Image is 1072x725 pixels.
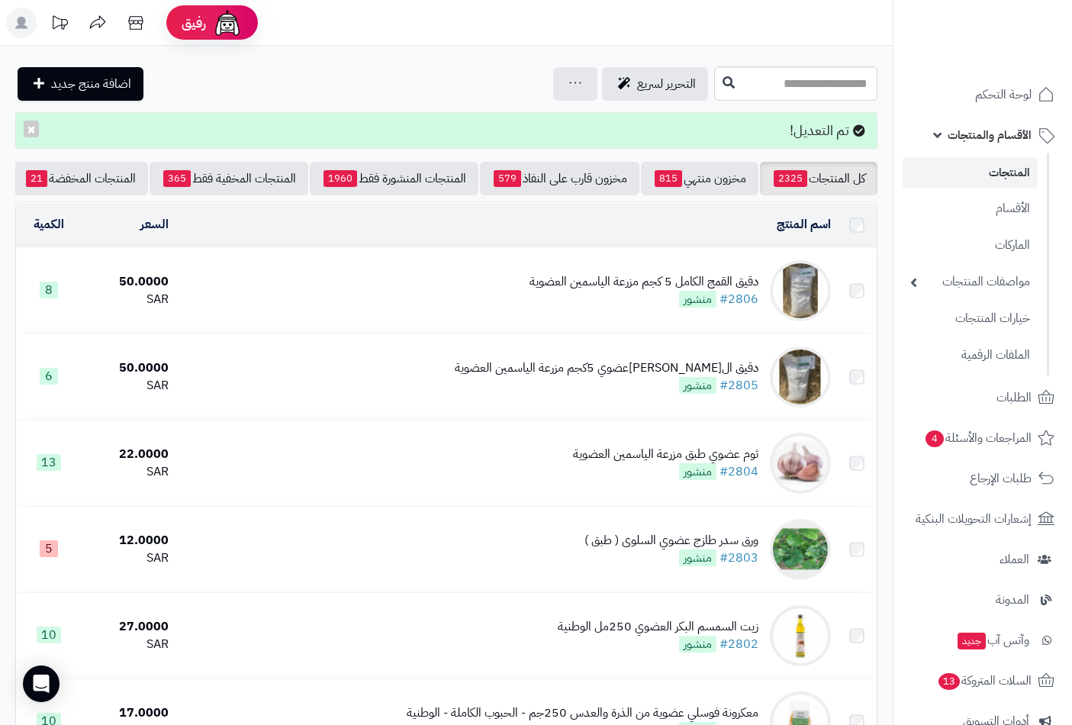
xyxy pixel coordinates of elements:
[87,618,169,636] div: 27.0000
[719,549,758,567] a: #2803
[975,84,1032,105] span: لوحة التحكم
[938,673,960,690] span: 13
[182,14,206,32] span: رفيق
[37,454,61,471] span: 13
[903,302,1038,335] a: خيارات المنتجات
[641,162,758,195] a: مخزون منتهي815
[679,377,716,394] span: منشور
[770,519,831,580] img: ورق سدر طازج عضوي السلوى ( طبق )
[996,589,1029,611] span: المدونة
[958,633,986,649] span: جديد
[903,379,1063,416] a: الطلبات
[37,627,61,643] span: 10
[903,157,1038,188] a: المنتجات
[1000,549,1029,570] span: العملاء
[26,170,47,187] span: 21
[719,376,758,395] a: #2805
[455,359,758,377] div: دقيق ال[PERSON_NAME]عضوي 5كجم مزرعة الياسمين العضوية
[87,273,169,291] div: 50.0000
[903,662,1063,699] a: السلات المتروكة13
[23,665,60,702] div: Open Intercom Messenger
[310,162,478,195] a: المنتجات المنشورة فقط1960
[770,433,831,494] img: ثوم عضوي طبق مزرعة الياسمين العضوية
[15,112,877,149] div: تم التعديل!
[40,368,58,385] span: 6
[679,291,716,308] span: منشور
[530,273,758,291] div: دقيق القمج الكامل 5 كجم مزرعة الياسمين العضوية
[924,427,1032,449] span: المراجعات والأسئلة
[948,124,1032,146] span: الأقسام والمنتجات
[480,162,639,195] a: مخزون قارب على النفاذ579
[212,8,243,38] img: ai-face.png
[903,266,1038,298] a: مواصفات المنتجات
[637,75,696,93] span: التحرير لسريع
[494,170,521,187] span: 579
[956,630,1029,651] span: وآتس آب
[51,75,131,93] span: اضافة منتج جديد
[760,162,877,195] a: كل المنتجات2325
[679,636,716,652] span: منشور
[655,170,682,187] span: 815
[87,446,169,463] div: 22.0000
[679,463,716,480] span: منشور
[24,121,39,137] button: ×
[584,532,758,549] div: ورق سدر طازج عضوي السلوى ( طبق )
[87,291,169,308] div: SAR
[87,359,169,377] div: 50.0000
[719,635,758,653] a: #2802
[163,170,191,187] span: 365
[777,215,831,234] a: اسم المنتج
[937,670,1032,691] span: السلات المتروكة
[87,549,169,567] div: SAR
[926,430,944,447] span: 4
[996,387,1032,408] span: الطلبات
[903,229,1038,262] a: الماركات
[18,67,143,101] a: اضافة منتج جديد
[87,532,169,549] div: 12.0000
[770,260,831,321] img: دقيق القمج الكامل 5 كجم مزرعة الياسمين العضوية
[12,162,148,195] a: المنتجات المخفضة21
[87,636,169,653] div: SAR
[602,67,708,101] a: التحرير لسريع
[34,215,64,234] a: الكمية
[573,446,758,463] div: ثوم عضوي طبق مزرعة الياسمين العضوية
[719,462,758,481] a: #2804
[679,549,716,566] span: منشور
[770,346,831,408] img: دقيق الشعيرالعضوي 5كجم مزرعة الياسمين العضوية
[903,582,1063,618] a: المدونة
[903,339,1038,372] a: الملفات الرقمية
[558,618,758,636] div: زيت السمسم البكر العضوي 250مل الوطنية
[407,704,758,722] div: معكرونة فوسلي عضوية من الذرة والعدس 250جم - الحبوب الكاملة - الوطنية
[770,605,831,666] img: زيت السمسم البكر العضوي 250مل الوطنية
[903,420,1063,456] a: المراجعات والأسئلة4
[87,463,169,481] div: SAR
[719,290,758,308] a: #2806
[140,215,169,234] a: السعر
[903,541,1063,578] a: العملاء
[87,704,169,722] div: 17.0000
[87,377,169,395] div: SAR
[324,170,357,187] span: 1960
[774,170,807,187] span: 2325
[903,460,1063,497] a: طلبات الإرجاع
[903,192,1038,225] a: الأقسام
[903,501,1063,537] a: إشعارات التحويلات البنكية
[916,508,1032,530] span: إشعارات التحويلات البنكية
[903,76,1063,113] a: لوحة التحكم
[150,162,308,195] a: المنتجات المخفية فقط365
[40,8,79,42] a: تحديثات المنصة
[903,622,1063,659] a: وآتس آبجديد
[970,468,1032,489] span: طلبات الإرجاع
[40,282,58,298] span: 8
[40,540,58,557] span: 5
